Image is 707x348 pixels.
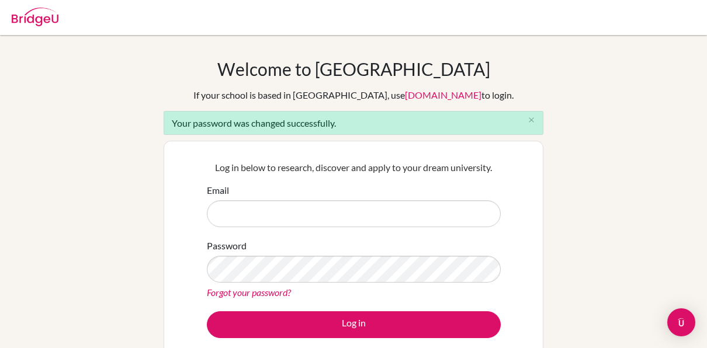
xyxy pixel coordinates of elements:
div: If your school is based in [GEOGRAPHIC_DATA], use to login. [193,88,514,102]
a: Forgot your password? [207,287,291,298]
label: Email [207,183,229,197]
div: Open Intercom Messenger [667,308,695,336]
button: Log in [207,311,501,338]
label: Password [207,239,247,253]
a: [DOMAIN_NAME] [405,89,481,100]
p: Log in below to research, discover and apply to your dream university. [207,161,501,175]
img: Bridge-U [12,8,58,26]
i: close [527,116,536,124]
button: Close [519,112,543,129]
div: Your password was changed successfully. [164,111,543,135]
h1: Welcome to [GEOGRAPHIC_DATA] [217,58,490,79]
